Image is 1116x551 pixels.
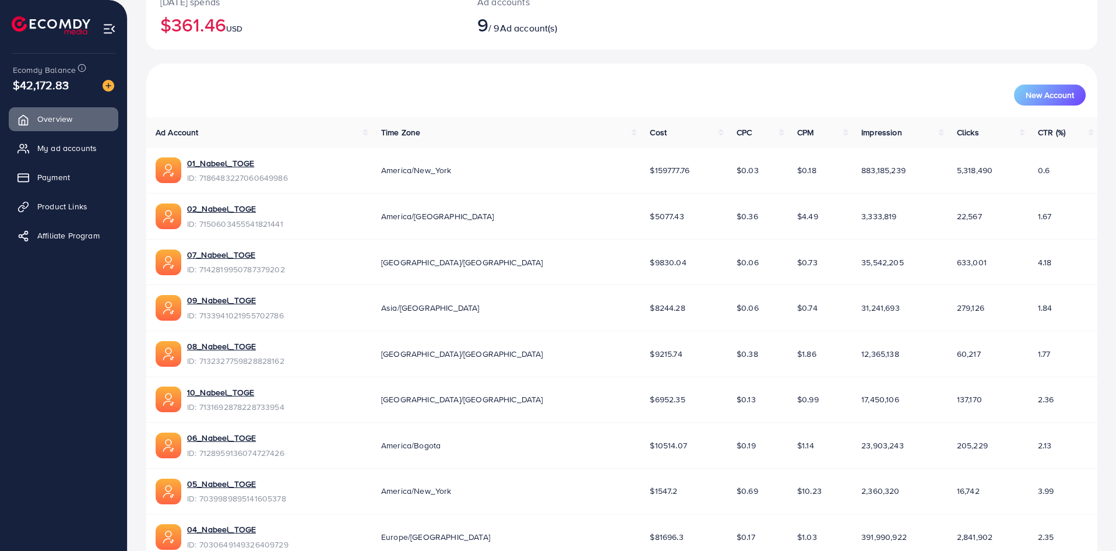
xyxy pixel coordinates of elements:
a: Overview [9,107,118,131]
span: $0.73 [797,257,818,268]
span: America/[GEOGRAPHIC_DATA] [381,210,494,222]
span: 5,318,490 [957,164,992,176]
button: New Account [1014,85,1086,106]
span: ID: 7142819950787379202 [187,264,285,275]
span: Europe/[GEOGRAPHIC_DATA] [381,531,490,543]
h2: / 9 [477,13,687,36]
img: ic-ads-acc.e4c84228.svg [156,524,181,550]
span: $159777.76 [650,164,689,176]
span: ID: 7131692878228733954 [187,401,284,413]
img: ic-ads-acc.e4c84228.svg [156,387,181,412]
a: 02_Nabeel_TOGE [187,203,256,215]
a: 06_Nabeel_TOGE [187,432,256,444]
span: 2.35 [1038,531,1054,543]
span: $10514.07 [650,440,687,451]
span: 279,126 [957,302,984,314]
a: Affiliate Program [9,224,118,247]
img: image [103,80,114,92]
span: $0.99 [797,394,819,405]
span: $1.14 [797,440,814,451]
span: America/Bogota [381,440,441,451]
span: Ad account(s) [500,22,557,34]
a: 08_Nabeel_TOGE [187,341,256,352]
span: Ecomdy Balance [13,64,76,76]
span: 35,542,205 [861,257,904,268]
span: CPC [737,127,752,138]
img: ic-ads-acc.e4c84228.svg [156,479,181,504]
span: Cost [650,127,667,138]
span: $1547.2 [650,485,677,497]
span: Asia/[GEOGRAPHIC_DATA] [381,302,480,314]
span: Clicks [957,127,979,138]
span: 3.99 [1038,485,1054,497]
img: ic-ads-acc.e4c84228.svg [156,250,181,275]
span: New Account [1026,91,1074,99]
span: $0.06 [737,302,759,314]
span: Affiliate Program [37,230,100,241]
span: $6952.35 [650,394,685,405]
span: 883,185,239 [861,164,906,176]
span: ID: 7133941021955702786 [187,310,284,321]
a: 04_Nabeel_TOGE [187,524,256,535]
span: 205,229 [957,440,988,451]
span: $0.18 [797,164,816,176]
span: $10.23 [797,485,822,497]
img: ic-ads-acc.e4c84228.svg [156,341,181,367]
h2: $361.46 [160,13,449,36]
span: 633,001 [957,257,987,268]
span: [GEOGRAPHIC_DATA]/[GEOGRAPHIC_DATA] [381,348,543,360]
span: ID: 7128959136074727426 [187,447,284,459]
span: 391,990,922 [861,531,907,543]
span: Overview [37,113,72,125]
span: $81696.3 [650,531,683,543]
span: [GEOGRAPHIC_DATA]/[GEOGRAPHIC_DATA] [381,394,543,405]
img: logo [12,16,90,34]
span: 16,742 [957,485,980,497]
span: $42,172.83 [13,76,69,93]
span: USD [226,23,242,34]
span: 17,450,106 [861,394,899,405]
a: Product Links [9,195,118,218]
span: 12,365,138 [861,348,899,360]
span: 4.18 [1038,257,1052,268]
span: $0.06 [737,257,759,268]
span: $0.38 [737,348,758,360]
span: America/New_York [381,485,452,497]
a: Payment [9,166,118,189]
span: Product Links [37,201,87,212]
span: 0.6 [1038,164,1050,176]
span: 1.67 [1038,210,1052,222]
a: 01_Nabeel_TOGE [187,157,254,169]
span: ID: 7186483227060649986 [187,172,288,184]
span: ID: 7132327759828828162 [187,355,284,367]
span: 31,241,693 [861,302,900,314]
span: My ad accounts [37,142,97,154]
span: 3,333,819 [861,210,896,222]
span: 2.13 [1038,440,1052,451]
span: 137,170 [957,394,982,405]
span: 1.84 [1038,302,1052,314]
span: 23,903,243 [861,440,904,451]
span: $0.74 [797,302,818,314]
span: $0.03 [737,164,759,176]
span: $5077.43 [650,210,684,222]
span: ID: 7030649149326409729 [187,539,288,550]
span: $0.69 [737,485,758,497]
span: $9215.74 [650,348,682,360]
span: 22,567 [957,210,982,222]
span: ID: 7150603455541821441 [187,218,283,230]
a: 05_Nabeel_TOGE [187,478,256,490]
a: 10_Nabeel_TOGE [187,387,254,398]
span: America/New_York [381,164,452,176]
span: ID: 7039989895141605378 [187,493,286,504]
a: 07_Nabeel_TOGE [187,249,255,261]
span: 2,841,902 [957,531,992,543]
span: $0.36 [737,210,758,222]
span: $4.49 [797,210,818,222]
span: Payment [37,171,70,183]
span: $9830.04 [650,257,686,268]
span: Impression [861,127,902,138]
span: 1.77 [1038,348,1051,360]
a: My ad accounts [9,136,118,160]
